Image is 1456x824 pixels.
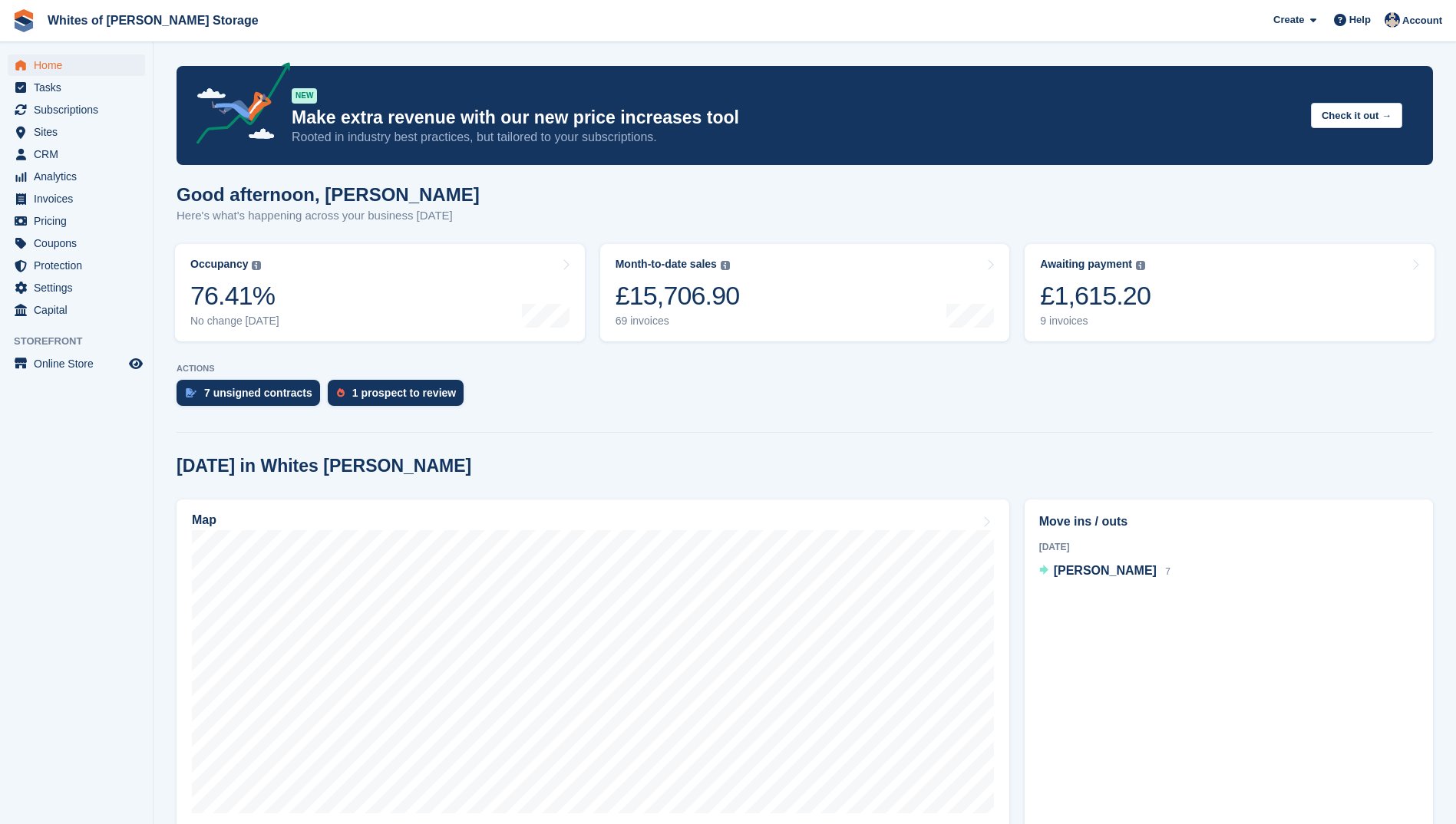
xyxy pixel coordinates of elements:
img: icon-info-grey-7440780725fd019a000dd9b08b2336e03edf1995a4989e88bcd33f0948082b44.svg [1136,261,1145,270]
h2: Move ins / outs [1039,513,1418,531]
h1: Good afternoon, [PERSON_NAME] [177,184,480,205]
span: Subscriptions [34,99,126,120]
span: CRM [34,143,126,165]
div: Occupancy [190,258,248,271]
a: menu [8,299,145,321]
img: icon-info-grey-7440780725fd019a000dd9b08b2336e03edf1995a4989e88bcd33f0948082b44.svg [252,261,261,270]
a: menu [8,121,145,143]
img: Wendy [1385,12,1400,28]
span: Help [1349,12,1371,28]
span: Account [1402,13,1442,28]
div: 9 invoices [1040,315,1151,328]
div: Month-to-date sales [616,258,717,271]
img: prospect-51fa495bee0391a8d652442698ab0144808aea92771e9ea1ae160a38d050c398.svg [337,388,345,397]
a: Occupancy 76.41% No change [DATE] [175,244,585,341]
a: menu [8,99,145,120]
img: icon-info-grey-7440780725fd019a000dd9b08b2336e03edf1995a4989e88bcd33f0948082b44.svg [721,261,730,270]
a: menu [8,188,145,209]
div: £15,706.90 [616,280,740,311]
div: NEW [292,88,317,104]
div: 7 unsigned contracts [204,387,312,399]
a: menu [8,232,145,254]
h2: Map [192,513,216,527]
a: menu [8,54,145,76]
img: price-adjustments-announcement-icon-8257ccfd72463d97f412b2fc003d46551f7dbcb40ab6d574587a9cd5c0d94... [183,62,291,150]
p: ACTIONS [177,364,1433,374]
a: menu [8,255,145,276]
div: 1 prospect to review [352,387,456,399]
a: 7 unsigned contracts [177,380,328,414]
a: menu [8,143,145,165]
span: Sites [34,121,126,143]
div: £1,615.20 [1040,280,1151,311]
div: 76.41% [190,280,279,311]
p: Rooted in industry best practices, but tailored to your subscriptions. [292,129,1299,146]
span: Storefront [14,334,153,349]
div: [DATE] [1039,540,1418,554]
span: 7 [1165,566,1170,577]
a: menu [8,277,145,298]
a: menu [8,166,145,187]
span: Create [1273,12,1304,28]
img: contract_signature_icon-13c848040528278c33f63329250d36e43548de30e8caae1d1a13099fd9432cc5.svg [186,388,196,397]
span: [PERSON_NAME] [1054,564,1157,577]
a: Preview store [127,354,145,373]
span: Analytics [34,166,126,187]
span: Protection [34,255,126,276]
a: [PERSON_NAME] 7 [1039,562,1170,582]
a: Month-to-date sales £15,706.90 69 invoices [600,244,1010,341]
span: Invoices [34,188,126,209]
span: Settings [34,277,126,298]
img: stora-icon-8386f47178a22dfd0bd8f6a31ec36ba5ce8667c1dd55bd0f319d3a0aa187defe.svg [12,9,35,32]
div: No change [DATE] [190,315,279,328]
button: Check it out → [1311,103,1402,128]
a: 1 prospect to review [328,380,471,414]
div: 69 invoices [616,315,740,328]
a: menu [8,353,145,374]
span: Home [34,54,126,76]
a: menu [8,210,145,232]
h2: [DATE] in Whites [PERSON_NAME] [177,456,471,476]
span: Coupons [34,232,126,254]
a: menu [8,77,145,98]
span: Capital [34,299,126,321]
span: Online Store [34,353,126,374]
span: Tasks [34,77,126,98]
span: Pricing [34,210,126,232]
p: Here's what's happening across your business [DATE] [177,207,480,225]
div: Awaiting payment [1040,258,1132,271]
p: Make extra revenue with our new price increases tool [292,107,1299,129]
a: Awaiting payment £1,615.20 9 invoices [1025,244,1435,341]
a: Whites of [PERSON_NAME] Storage [41,8,265,33]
